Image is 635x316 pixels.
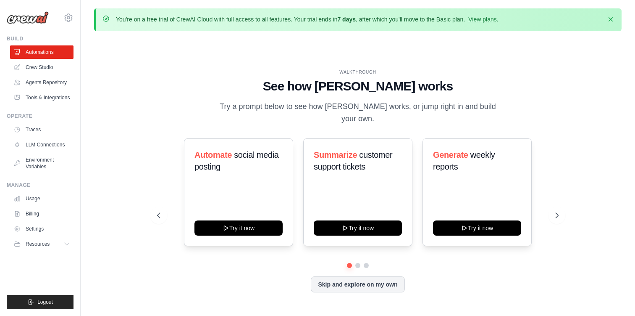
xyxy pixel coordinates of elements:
p: You're on a free trial of CrewAI Cloud with full access to all features. Your trial ends in , aft... [116,15,499,24]
p: Try a prompt below to see how [PERSON_NAME] works, or jump right in and build your own. [217,101,499,125]
button: Logout [7,295,73,309]
button: Resources [10,237,73,251]
a: Settings [10,222,73,236]
a: Automations [10,45,73,59]
div: Build [7,35,73,42]
span: Summarize [314,150,357,159]
span: Automate [194,150,232,159]
div: Operate [7,113,73,119]
span: Generate [433,150,468,159]
a: View plans [468,16,496,23]
div: Manage [7,182,73,189]
button: Skip and explore on my own [311,276,404,292]
a: Agents Repository [10,76,73,89]
strong: 7 days [337,16,356,23]
button: Try it now [433,220,521,236]
div: WALKTHROUGH [157,69,559,75]
a: Environment Variables [10,153,73,173]
span: Resources [26,241,50,247]
img: Logo [7,11,49,24]
a: Tools & Integrations [10,91,73,104]
iframe: Chat Widget [593,276,635,316]
span: customer support tickets [314,150,392,171]
button: Try it now [314,220,402,236]
button: Try it now [194,220,283,236]
a: Crew Studio [10,61,73,74]
a: Billing [10,207,73,220]
a: LLM Connections [10,138,73,151]
span: Logout [37,299,53,305]
a: Traces [10,123,73,136]
span: social media posting [194,150,279,171]
a: Usage [10,192,73,205]
h1: See how [PERSON_NAME] works [157,79,559,94]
